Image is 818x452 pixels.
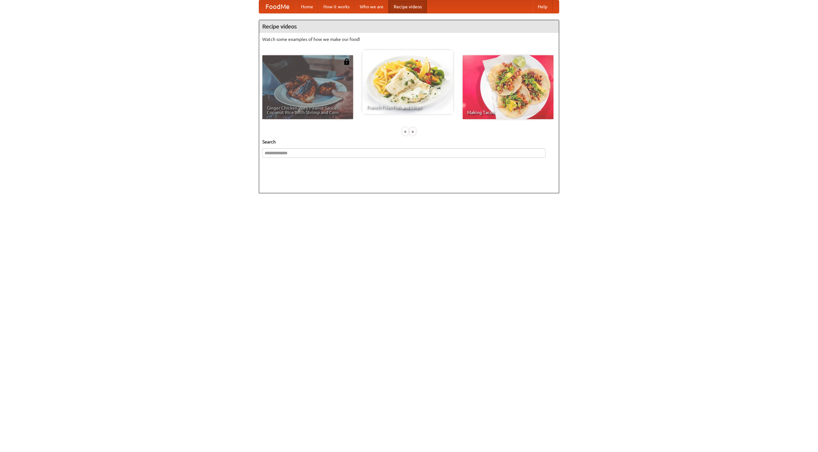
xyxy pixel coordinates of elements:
span: French Fries Fish and Chips [367,105,449,110]
a: Help [533,0,552,13]
h5: Search [262,139,556,145]
a: Recipe videos [389,0,427,13]
div: » [410,127,416,135]
h4: Recipe videos [259,20,559,33]
p: Watch some examples of how we make our food! [262,36,556,42]
a: FoodMe [259,0,296,13]
div: « [402,127,408,135]
a: Home [296,0,318,13]
a: Who we are [355,0,389,13]
span: Making Tacos [467,110,549,115]
a: Making Tacos [463,55,553,119]
img: 483408.png [343,58,350,65]
a: French Fries Fish and Chips [362,50,453,114]
a: How it works [318,0,355,13]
